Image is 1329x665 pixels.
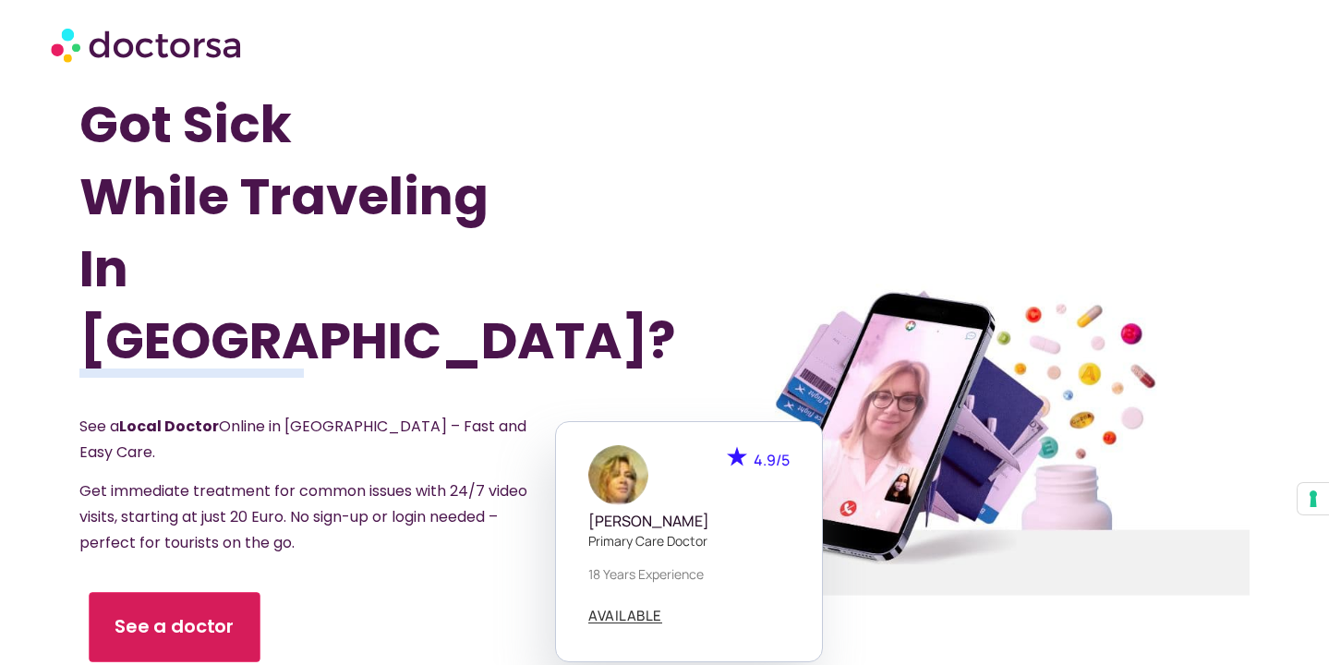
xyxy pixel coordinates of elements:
a: See a doctor [90,592,260,662]
p: Primary care doctor [588,531,790,550]
span: AVAILABLE [588,609,662,623]
p: 18 years experience [588,564,790,584]
h5: [PERSON_NAME] [588,513,790,530]
h1: Got Sick While Traveling In [GEOGRAPHIC_DATA]? [79,89,576,377]
span: Get immediate treatment for common issues with 24/7 video visits, starting at just 20 Euro. No si... [79,480,527,553]
span: 4.9/5 [754,450,790,470]
span: See a doctor [115,613,236,640]
button: Your consent preferences for tracking technologies [1298,483,1329,514]
span: See a Online in [GEOGRAPHIC_DATA] – Fast and Easy Care. [79,416,526,463]
strong: Local Doctor [119,416,219,437]
a: AVAILABLE [588,609,662,623]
